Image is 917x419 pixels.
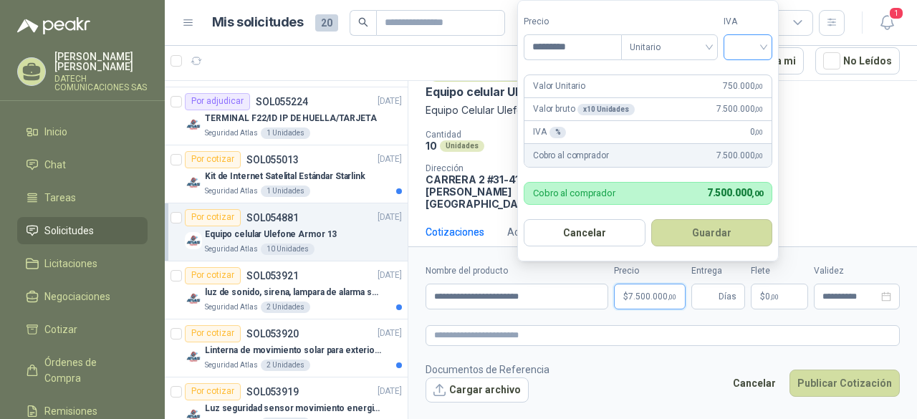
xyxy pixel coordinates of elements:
[205,170,365,183] p: Kit de Internet Satelital Estándar Starlink
[378,153,402,166] p: [DATE]
[752,189,763,198] span: ,00
[185,116,202,133] img: Company Logo
[205,127,258,139] p: Seguridad Atlas
[185,290,202,307] img: Company Logo
[426,130,592,140] p: Cantidad
[17,17,90,34] img: Logo peakr
[205,186,258,197] p: Seguridad Atlas
[261,186,310,197] div: 1 Unidades
[754,128,763,136] span: ,00
[651,219,773,246] button: Guardar
[17,283,148,310] a: Negociaciones
[754,152,763,160] span: ,00
[17,118,148,145] a: Inicio
[17,349,148,392] a: Órdenes de Compra
[378,95,402,108] p: [DATE]
[814,264,900,278] label: Validez
[44,190,76,206] span: Tareas
[524,15,621,29] label: Precio
[719,284,736,309] span: Días
[426,362,549,377] p: Documentos de Referencia
[54,52,148,72] p: [PERSON_NAME] [PERSON_NAME]
[165,87,408,145] a: Por adjudicarSOL055224[DATE] Company LogoTERMINAL F22/ID IP DE HUELLA/TARJETASeguridad Atlas1 Uni...
[789,370,900,397] button: Publicar Cotización
[17,316,148,343] a: Cotizar
[44,289,110,304] span: Negociaciones
[261,244,315,255] div: 10 Unidades
[751,284,808,309] p: $ 0,00
[874,10,900,36] button: 1
[205,302,258,313] p: Seguridad Atlas
[44,124,67,140] span: Inicio
[614,284,686,309] p: $7.500.000,00
[44,355,134,386] span: Órdenes de Compra
[17,250,148,277] a: Licitaciones
[888,6,904,20] span: 1
[725,370,784,397] button: Cancelar
[630,37,709,58] span: Unitario
[185,267,241,284] div: Por cotizar
[754,82,763,90] span: ,00
[185,93,250,110] div: Por adjudicar
[426,140,437,152] p: 10
[205,286,383,299] p: luz de sonido, sirena, lampara de alarma solar
[628,292,676,301] span: 7.500.000
[205,228,337,241] p: Equipo celular Ulefone Armor 13
[815,47,900,74] button: No Leídos
[17,184,148,211] a: Tareas
[707,187,763,198] span: 7.500.000
[212,12,304,33] h1: Mis solicitudes
[256,97,308,107] p: SOL055224
[533,149,608,163] p: Cobro al comprador
[261,360,310,371] div: 2 Unidades
[165,145,408,203] a: Por cotizarSOL055013[DATE] Company LogoKit de Internet Satelital Estándar StarlinkSeguridad Atlas...
[533,125,566,139] p: IVA
[533,188,615,198] p: Cobro al comprador
[185,209,241,226] div: Por cotizar
[426,102,900,118] p: Equipo Celular Ulefone Armor X13
[378,327,402,340] p: [DATE]
[426,85,602,100] p: Equipo celular Ulefone Armor 13
[205,344,383,357] p: Linterna de movimiento solar para exteriores con 77 leds
[54,74,148,92] p: DATECH COMUNICACIONES SAS
[44,322,77,337] span: Cotizar
[426,224,484,240] div: Cotizaciones
[165,203,408,261] a: Por cotizarSOL054881[DATE] Company LogoEquipo celular Ulefone Armor 13Seguridad Atlas10 Unidades
[261,302,310,313] div: 2 Unidades
[378,211,402,224] p: [DATE]
[426,377,529,403] button: Cargar archivo
[691,264,745,278] label: Entrega
[185,151,241,168] div: Por cotizar
[549,127,567,138] div: %
[751,264,808,278] label: Flete
[17,151,148,178] a: Chat
[246,271,299,281] p: SOL053921
[185,348,202,365] img: Company Logo
[716,102,763,116] span: 7.500.000
[44,256,97,271] span: Licitaciones
[185,232,202,249] img: Company Logo
[668,293,676,301] span: ,00
[205,360,258,371] p: Seguridad Atlas
[246,387,299,397] p: SOL053919
[765,292,779,301] span: 0
[716,149,763,163] span: 7.500.000
[426,264,608,278] label: Nombre del producto
[723,80,763,93] span: 750.000
[358,17,368,27] span: search
[205,402,383,415] p: Luz seguridad sensor movimiento energia solar
[533,102,635,116] p: Valor bruto
[185,325,241,342] div: Por cotizar
[378,269,402,282] p: [DATE]
[750,125,763,139] span: 0
[185,174,202,191] img: Company Logo
[524,219,645,246] button: Cancelar
[17,217,148,244] a: Solicitudes
[44,223,94,239] span: Solicitudes
[205,244,258,255] p: Seguridad Atlas
[426,163,562,173] p: Dirección
[440,140,484,152] div: Unidades
[614,264,686,278] label: Precio
[246,213,299,223] p: SOL054881
[261,127,310,139] div: 1 Unidades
